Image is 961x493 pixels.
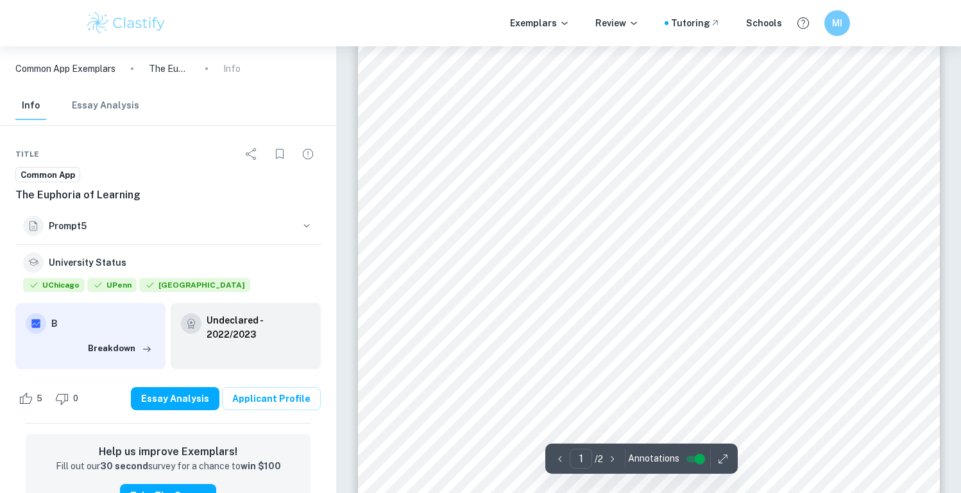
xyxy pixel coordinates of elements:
img: Clastify logo [85,10,167,36]
h6: B [51,316,155,331]
div: Share [239,141,264,167]
a: Common App [15,167,80,183]
span: Title [15,148,39,160]
p: Info [223,62,241,76]
strong: 30 second [100,461,148,471]
span: Annotations [628,452,679,465]
span: her to the kitchen's cramped whiteboard corner, marker thrust in hand. Three perfect [426,87,848,99]
span: between wave fronts causes this thing called a sonic boom,= I squealed in excitement, [426,151,860,162]
span: redrawing the diagram to show the circles, each its own wave front, superposing. [426,166,833,178]
div: Like [15,388,49,409]
span: I heard the kettle on the stove begin to whistle and I imagined the water9s particle [426,325,833,337]
p: Review [595,16,639,30]
button: MI [824,10,850,36]
a: Common App Exemplars [15,62,115,76]
button: Essay Analysis [72,92,139,120]
span: A singular sentence in my book made me zoom out from my reality as if I could see the [426,468,864,480]
span: table, two of my siblings were arguing about who could do the better cartwheel. They [426,277,853,289]
span: Only a few minutes earlier, I was eating pizza at my kitchen table with my physics [426,198,833,210]
button: Help and Feedback [792,12,814,34]
span: To my left, Grandmother was sipping green tea and reading her daily prayers. Across the [426,262,869,273]
div: Dislike [52,388,85,409]
div: Bookmark [267,141,293,167]
h6: University Status [49,255,126,270]
button: Essay Analysis [131,387,219,410]
span: <So, when an object making sound travels faster than the speed of sound, the collision [426,135,860,146]
a: Schools [746,16,782,30]
span: [GEOGRAPHIC_DATA] [139,278,250,292]
a: Applicant Profile [222,387,321,410]
button: Info [15,92,46,120]
span: I saw the stars lighting up the sky through the window and I pondered the nature of light [426,420,867,432]
h6: The Euphoria of Learning [15,187,321,203]
p: Fill out our survey for a chance to [56,460,281,474]
span: I heard an airplane overhead and I wondered about the turbulence that its wings created [426,373,868,385]
span: Common App [16,169,80,182]
a: Undeclared - 2022/2023 [207,313,310,342]
span: and its unreachable speed. [426,437,562,448]
span: UPenn [87,278,137,292]
span: as it whipped through the air. [426,388,572,400]
h6: MI [830,16,845,30]
span: The doorknob clicked, and I was a blur. Mom barely got her shoes off before I whisked [426,71,859,83]
div: Accepted: University of Pennsylvania [87,278,137,295]
span: textbook wide open. As I gnawed away at my cheese slice, I üipped through special [426,214,844,225]
span: 0 [66,392,85,405]
h6: Help us improve Exemplars! [36,444,300,460]
span: laughed about peripheral details while my mind was üipping over nuclear behavior. [426,293,841,305]
span: UChicago [23,278,85,292]
span: interactions and the heat transferring between the water and its surrounding material. [426,341,856,352]
span: relativity, quantum mechanics, and particle physics. [426,230,686,241]
span: circles, my masterpiece, awaited her inspection. [426,103,668,114]
p: The Euphoria of Learning [149,62,190,76]
div: Accepted: University of Chicago [23,278,85,295]
h6: Prompt 5 [49,219,295,233]
strong: win $100 [241,461,281,471]
div: Accepted: Northeastern University [139,278,250,295]
div: Report issue [295,141,321,167]
button: Prompt5 [15,208,321,244]
p: Exemplars [510,16,570,30]
span: 5 [30,392,49,405]
p: / 2 [595,452,603,466]
a: Tutoring [671,16,720,30]
button: Breakdown [85,339,155,358]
